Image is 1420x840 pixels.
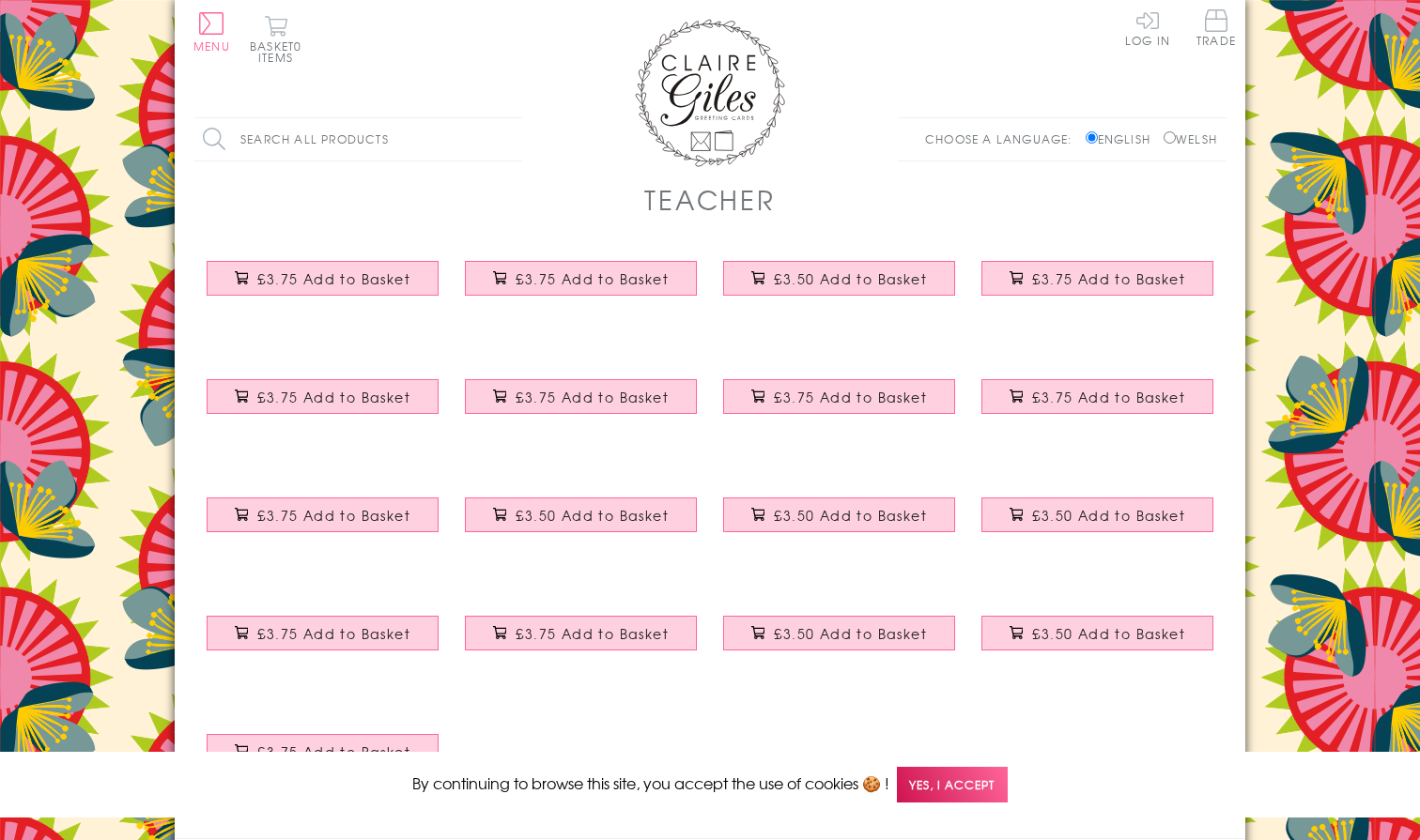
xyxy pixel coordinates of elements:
a: Christmas Card, Robin classroom, Teacher, Embellished with colourful pompoms £3.75 Add to Basket [193,365,452,446]
button: £3.75 Add to Basket [207,616,440,650]
input: Search all products [193,118,522,160]
a: Christmas Card, laurel wreath, Super Teacher, Pompom Embellished £3.75 Add to Basket [193,720,452,801]
input: English [1086,131,1098,144]
button: £3.75 Add to Basket [981,261,1214,296]
span: £3.50 Add to Basket [1032,506,1185,525]
span: £3.50 Add to Basket [1032,624,1185,643]
span: £3.75 Add to Basket [1032,388,1185,406]
span: £3.75 Add to Basket [257,506,410,525]
input: Welsh [1164,131,1176,144]
span: £3.75 Add to Basket [257,269,410,288]
span: 0 items [258,38,301,66]
button: £3.75 Add to Basket [465,261,698,296]
label: Welsh [1164,130,1217,147]
a: Thank you Teaching Assistand Card, School, Embellished with pompoms £3.75 Add to Basket [452,602,710,682]
button: Basket0 items [250,15,301,63]
span: £3.50 Add to Basket [516,506,669,525]
button: Menu [193,12,230,52]
img: Claire Giles Greetings Cards [635,19,785,167]
a: Thank You Teaching Assistant Card, Rosette, Embellished with a colourful tassel £3.75 Add to Basket [193,602,452,682]
span: Yes, I accept [897,767,1008,803]
span: £3.75 Add to Basket [1032,269,1185,288]
a: Thank You Card, Pink Stars, To a Great Teacher £3.50 Add to Basket [710,483,968,564]
button: £3.50 Add to Basket [981,616,1214,650]
button: £3.75 Add to Basket [207,497,440,532]
button: £3.75 Add to Basket [723,379,956,414]
button: £3.50 Add to Basket [723,497,956,532]
button: £3.50 Add to Basket [723,616,956,650]
span: Menu [193,38,230,54]
a: Thank You Teacher Card, Medal & Books, Embellished with a colourful tassel £3.75 Add to Basket [710,365,968,446]
label: English [1086,130,1160,147]
button: £3.50 Add to Basket [981,497,1214,532]
button: £3.75 Add to Basket [465,616,698,650]
span: £3.75 Add to Basket [257,624,410,643]
span: £3.75 Add to Basket [257,742,410,761]
a: Thank You Teaching Assistant Card, Pink Star, Embellished with a padded star £3.50 Add to Basket [710,602,968,682]
span: £3.50 Add to Basket [774,269,927,288]
button: £3.75 Add to Basket [981,379,1214,414]
span: £3.75 Add to Basket [516,624,669,643]
span: Trade [1196,9,1236,46]
a: Christmas Card, Bauble and Berries, Great Teacher, Tassel Embellished £3.75 Add to Basket [193,247,452,328]
a: Log In [1125,9,1170,46]
a: Christmas Card, Teacher Wreath and Baubles, text foiled in shiny gold £3.50 Add to Basket [710,247,968,328]
button: £3.75 Add to Basket [465,379,698,414]
a: Thank You Card, Blue Stars, To a Great Teacher £3.50 Add to Basket [968,483,1227,564]
a: Christmas Card, Cracker, To a Great Teacher, Happy Christmas, Tassel Embellished £3.75 Add to Basket [452,247,710,328]
span: £3.75 Add to Basket [516,269,669,288]
input: Search [503,118,522,160]
a: Christmas Card, Present, Merry Christmas, Teaching Assistant, Tassel Embellished £3.75 Add to Basket [968,247,1227,328]
span: £3.75 Add to Basket [257,388,410,406]
a: Thank You Teacher Card, Trophy, Embellished with a colourful tassel £3.75 Add to Basket [452,365,710,446]
a: Thank You Teacher Card, Blue Star, Embellished with a padded star £3.50 Add to Basket [452,483,710,564]
span: £3.50 Add to Basket [774,624,927,643]
button: £3.50 Add to Basket [723,261,956,296]
span: £3.75 Add to Basket [516,388,669,406]
p: Choose a language: [925,130,1082,147]
a: Thank You Card, Pink Star, Thank you teacher, Embellished with a padded star £3.50 Add to Basket [968,602,1227,682]
a: Thank you Teacher Card, School, Embellished with pompoms £3.75 Add to Basket [193,483,452,564]
a: Trade [1196,9,1236,50]
a: Christmas Card, Pile of School Books, Top Teacher, Embellished with pompoms £3.75 Add to Basket [968,365,1227,446]
h1: Teacher [644,180,775,219]
button: £3.50 Add to Basket [465,497,698,532]
button: £3.75 Add to Basket [207,734,440,769]
span: £3.50 Add to Basket [774,506,927,525]
span: £3.75 Add to Basket [774,388,927,406]
button: £3.75 Add to Basket [207,261,440,296]
button: £3.75 Add to Basket [207,379,440,414]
